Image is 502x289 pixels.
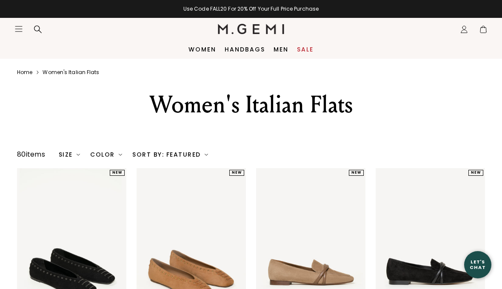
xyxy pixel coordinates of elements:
[17,69,32,76] a: Home
[119,153,122,156] img: chevron-down.svg
[77,153,80,156] img: chevron-down.svg
[132,151,208,158] div: Sort By: Featured
[205,153,208,156] img: chevron-down.svg
[225,46,265,53] a: Handbags
[349,170,364,176] div: NEW
[59,151,80,158] div: Size
[274,46,288,53] a: Men
[188,46,216,53] a: Women
[468,170,483,176] div: NEW
[43,69,99,76] a: Women's italian flats
[297,46,314,53] a: Sale
[218,24,285,34] img: M.Gemi
[14,25,23,33] button: Open site menu
[17,149,45,160] div: 80 items
[93,89,409,120] div: Women's Italian Flats
[464,259,491,270] div: Let's Chat
[110,170,125,176] div: NEW
[229,170,244,176] div: NEW
[90,151,122,158] div: Color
